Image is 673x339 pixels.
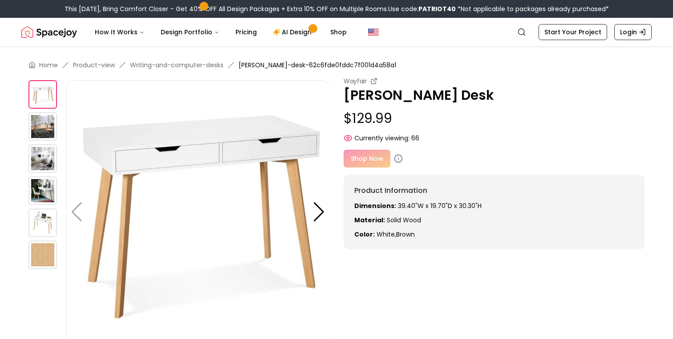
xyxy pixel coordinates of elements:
[28,176,57,205] img: https://storage.googleapis.com/spacejoy-main/assets/62c6fde0fddc7f001d4a58a1/product_3_o8djd6m1f08j
[344,87,645,103] p: [PERSON_NAME] Desk
[266,23,321,41] a: AI Design
[28,144,57,173] img: https://storage.googleapis.com/spacejoy-main/assets/62c6fde0fddc7f001d4a58a1/product_2_70lfd9fb7bm
[354,201,396,210] strong: Dimensions:
[354,185,634,196] h6: Product Information
[28,112,57,141] img: https://storage.googleapis.com/spacejoy-main/assets/62c6fde0fddc7f001d4a58a1/product_1_08f6abhfobmge
[39,61,58,69] a: Home
[239,61,396,69] span: [PERSON_NAME]-desk-62c6fde0fddc7f001d4a58a1
[65,4,609,13] div: This [DATE], Bring Comfort Closer – Get 40% OFF All Design Packages + Extra 10% OFF on Multiple R...
[28,208,57,237] img: https://storage.googleapis.com/spacejoy-main/assets/62c6fde0fddc7f001d4a58a1/product_4_1i8cpip3kifc
[28,80,57,109] img: https://storage.googleapis.com/spacejoy-main/assets/62c6fde0fddc7f001d4a58a1/product_0_j38l5a8eaog
[614,24,652,40] a: Login
[228,23,264,41] a: Pricing
[21,23,77,41] img: Spacejoy Logo
[418,4,456,13] b: PATRIOT40
[377,230,396,239] span: white ,
[387,216,421,225] span: Solid Wood
[88,23,152,41] button: How It Works
[21,18,652,46] nav: Global
[354,134,409,143] span: Currently viewing:
[354,216,385,225] strong: Material:
[539,24,607,40] a: Start Your Project
[323,23,354,41] a: Shop
[88,23,354,41] nav: Main
[354,230,375,239] strong: Color:
[130,61,223,69] a: Writing-and-computer-desks
[344,77,367,86] small: Wayfair
[154,23,227,41] button: Design Portfolio
[396,230,415,239] span: brown
[28,61,645,69] nav: breadcrumb
[388,4,456,13] span: Use code:
[28,241,57,269] img: https://storage.googleapis.com/spacejoy-main/assets/62c6fde0fddc7f001d4a58a1/product_0_laph66714g3
[368,27,379,37] img: United States
[411,134,419,143] span: 66
[344,110,645,127] p: $129.99
[73,61,115,69] a: Product-view
[354,201,634,210] p: 39.40"W x 19.70"D x 30.30"H
[21,23,77,41] a: Spacejoy
[456,4,609,13] span: *Not applicable to packages already purchased*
